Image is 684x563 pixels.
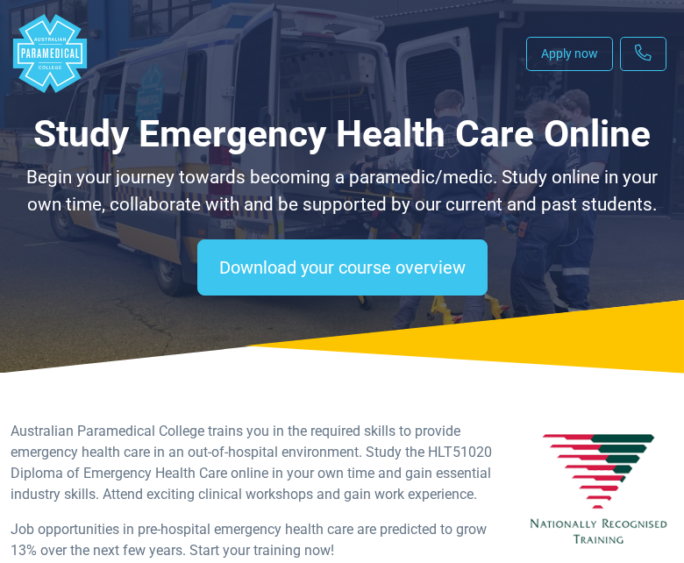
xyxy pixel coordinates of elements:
a: Download your course overview [197,239,488,296]
p: Begin your journey towards becoming a paramedic/medic. Study online in your own time, collaborate... [11,164,673,218]
div: Australian Paramedical College [11,14,89,93]
a: Apply now [526,37,613,71]
p: Australian Paramedical College trains you in the required skills to provide emergency health care... [11,421,502,505]
p: Job opportunities in pre-hospital emergency health care are predicted to grow 13% over the next f... [11,519,502,561]
h1: Study Emergency Health Care Online [11,112,673,157]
